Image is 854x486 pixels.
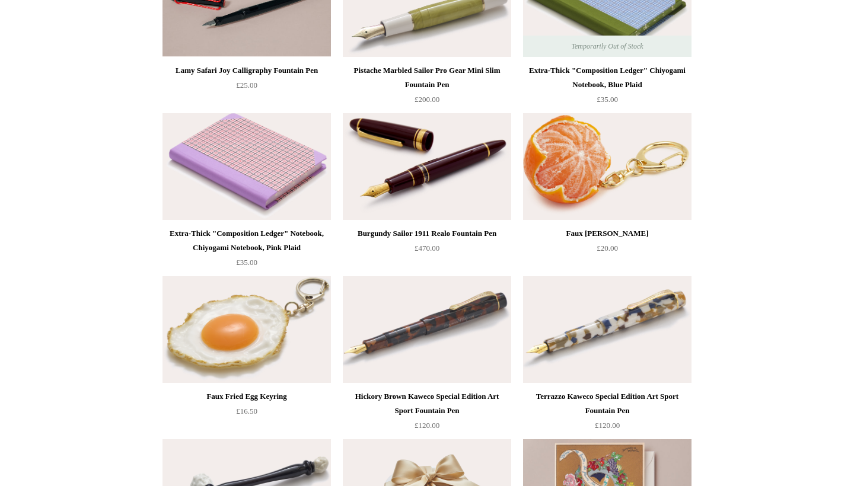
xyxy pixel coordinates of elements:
[343,226,511,275] a: Burgundy Sailor 1911 Realo Fountain Pen £470.00
[346,389,508,418] div: Hickory Brown Kaweco Special Edition Art Sport Fountain Pen
[415,95,439,104] span: £200.00
[343,276,511,383] img: Hickory Brown Kaweco Special Edition Art Sport Fountain Pen
[523,226,692,275] a: Faux [PERSON_NAME] £20.00
[526,226,689,241] div: Faux [PERSON_NAME]
[523,276,692,383] a: Terrazzo Kaweco Special Edition Art Sport Fountain Pen Terrazzo Kaweco Special Edition Art Sport ...
[236,407,257,415] span: £16.50
[343,113,511,220] a: Burgundy Sailor 1911 Realo Fountain Pen Burgundy Sailor 1911 Realo Fountain Pen
[523,389,692,438] a: Terrazzo Kaweco Special Edition Art Sport Fountain Pen £120.00
[162,276,331,383] img: Faux Fried Egg Keyring
[523,276,692,383] img: Terrazzo Kaweco Special Edition Art Sport Fountain Pen
[343,63,511,112] a: Pistache Marbled Sailor Pro Gear Mini Slim Fountain Pen £200.00
[595,421,620,430] span: £120.00
[162,389,331,438] a: Faux Fried Egg Keyring £16.50
[526,63,689,92] div: Extra-Thick "Composition Ledger" Chiyogami Notebook, Blue Plaid
[162,113,331,220] a: Extra-Thick "Composition Ledger" Notebook, Chiyogami Notebook, Pink Plaid Extra-Thick "Compositio...
[523,63,692,112] a: Extra-Thick "Composition Ledger" Chiyogami Notebook, Blue Plaid £35.00
[415,421,439,430] span: £120.00
[162,276,331,383] a: Faux Fried Egg Keyring Faux Fried Egg Keyring
[343,389,511,438] a: Hickory Brown Kaweco Special Edition Art Sport Fountain Pen £120.00
[165,389,328,404] div: Faux Fried Egg Keyring
[523,113,692,220] a: Faux Clementine Keyring Faux Clementine Keyring
[165,63,328,78] div: Lamy Safari Joy Calligraphy Fountain Pen
[597,95,618,104] span: £35.00
[415,244,439,252] span: £470.00
[236,258,257,267] span: £35.00
[526,389,689,418] div: Terrazzo Kaweco Special Edition Art Sport Fountain Pen
[523,113,692,220] img: Faux Clementine Keyring
[343,113,511,220] img: Burgundy Sailor 1911 Realo Fountain Pen
[165,226,328,255] div: Extra-Thick "Composition Ledger" Notebook, Chiyogami Notebook, Pink Plaid
[343,276,511,383] a: Hickory Brown Kaweco Special Edition Art Sport Fountain Pen Hickory Brown Kaweco Special Edition ...
[236,81,257,89] span: £25.00
[346,63,508,92] div: Pistache Marbled Sailor Pro Gear Mini Slim Fountain Pen
[162,63,331,112] a: Lamy Safari Joy Calligraphy Fountain Pen £25.00
[162,226,331,275] a: Extra-Thick "Composition Ledger" Notebook, Chiyogami Notebook, Pink Plaid £35.00
[597,244,618,252] span: £20.00
[346,226,508,241] div: Burgundy Sailor 1911 Realo Fountain Pen
[559,36,655,57] span: Temporarily Out of Stock
[162,113,331,220] img: Extra-Thick "Composition Ledger" Notebook, Chiyogami Notebook, Pink Plaid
